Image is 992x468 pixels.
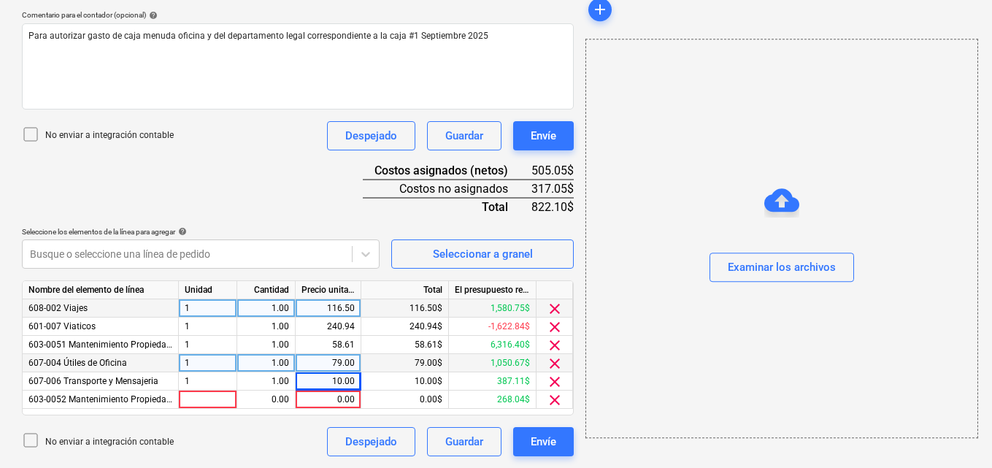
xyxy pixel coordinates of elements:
[237,281,296,299] div: Cantidad
[301,318,355,336] div: 240.94
[28,358,127,368] span: 607-004 Útiles de Oficina
[531,162,574,180] div: 505.05$
[361,372,449,391] div: 10.00$
[546,318,564,336] span: clear
[449,281,537,299] div: El presupuesto revisado que queda
[28,303,88,313] span: 608-002 Viajes
[179,354,237,372] div: 1
[449,354,537,372] div: 1,050.67$
[363,198,531,215] div: Total
[146,11,158,20] span: help
[546,355,564,372] span: clear
[363,162,531,180] div: Costos asignados (netos)
[28,376,158,386] span: 607-006 Transporte y Mensajeria
[546,337,564,354] span: clear
[179,372,237,391] div: 1
[919,398,992,468] div: Widget de chat
[449,318,537,336] div: -1,622.84$
[513,121,574,150] button: Envíe
[28,394,271,404] span: 603-0052 Mantenimiento Propiedades - Morro Negrito
[345,432,397,451] div: Despejado
[327,121,415,150] button: Despejado
[243,354,289,372] div: 1.00
[301,336,355,354] div: 58.61
[449,372,537,391] div: 387.11$
[728,258,836,277] div: Examinar los archivos
[427,427,501,456] button: Guardar
[243,372,289,391] div: 1.00
[361,299,449,318] div: 116.50$
[361,354,449,372] div: 79.00$
[301,391,355,409] div: 0.00
[591,1,609,18] span: add
[179,299,237,318] div: 1
[45,436,174,448] p: No enviar a integración contable
[363,180,531,198] div: Costos no asignados
[585,39,978,438] div: Examinar los archivos
[433,245,533,264] div: Seleccionar a granel
[391,239,574,269] button: Seleccionar a granel
[301,299,355,318] div: 116.50
[546,373,564,391] span: clear
[243,336,289,354] div: 1.00
[22,10,574,20] div: Comentario para el contador (opcional)
[28,31,488,41] span: Para autorizar gasto de caja menuda oficina y del departamento legal correspondiente a la caja #1...
[361,391,449,409] div: 0.00$
[361,281,449,299] div: Total
[28,340,220,350] span: 603-0051 Mantenimiento Propiedades - Catalina
[445,126,483,145] div: Guardar
[243,299,289,318] div: 1.00
[531,198,574,215] div: 822.10$
[179,318,237,336] div: 1
[45,129,174,142] p: No enviar a integración contable
[23,281,179,299] div: Nombre del elemento de línea
[919,398,992,468] iframe: Chat Widget
[327,427,415,456] button: Despejado
[445,432,483,451] div: Guardar
[449,336,537,354] div: 6,316.40$
[513,427,574,456] button: Envíe
[427,121,501,150] button: Guardar
[345,126,397,145] div: Despejado
[301,372,355,391] div: 10.00
[449,391,537,409] div: 268.04$
[361,318,449,336] div: 240.94$
[175,227,187,236] span: help
[301,354,355,372] div: 79.00
[179,281,237,299] div: Unidad
[710,253,854,283] button: Examinar los archivos
[296,281,361,299] div: Precio unitario
[243,391,289,409] div: 0.00
[531,126,556,145] div: Envíe
[531,180,574,198] div: 317.05$
[361,336,449,354] div: 58.61$
[28,321,96,331] span: 601-007 Viaticos
[449,299,537,318] div: 1,580.75$
[546,300,564,318] span: clear
[243,318,289,336] div: 1.00
[179,336,237,354] div: 1
[22,227,380,237] div: Seleccione los elementos de la línea para agregar
[546,391,564,409] span: clear
[531,432,556,451] div: Envíe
